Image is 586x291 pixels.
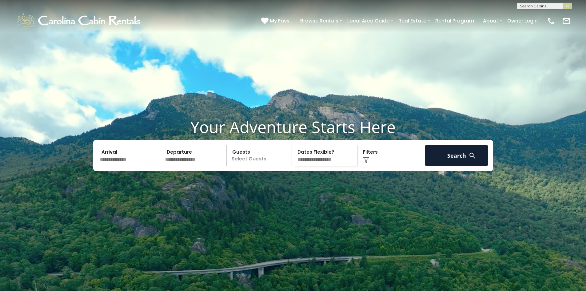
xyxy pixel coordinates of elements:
[480,15,501,26] a: About
[468,152,476,160] img: search-regular-white.png
[261,17,291,25] a: My Favs
[229,145,292,166] p: Select Guests
[547,17,556,25] img: phone-regular-white.png
[15,12,143,30] img: White-1-1-2.png
[562,17,571,25] img: mail-regular-white.png
[270,17,289,25] span: My Favs
[297,15,341,26] a: Browse Rentals
[425,145,488,166] button: Search
[363,157,369,163] img: filter--v1.png
[395,15,429,26] a: Real Estate
[504,15,541,26] a: Owner Login
[344,15,393,26] a: Local Area Guide
[432,15,477,26] a: Rental Program
[5,117,581,136] h1: Your Adventure Starts Here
